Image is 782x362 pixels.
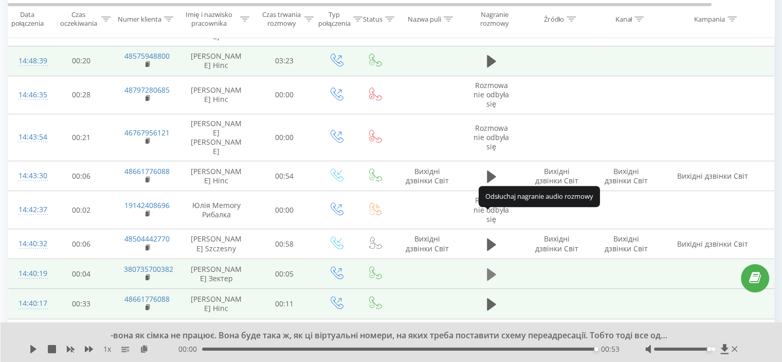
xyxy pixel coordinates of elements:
td: 00:06 [49,229,114,259]
td: [PERSON_NAME] [PERSON_NAME] [180,114,252,161]
td: 00:54 [252,161,317,191]
a: 48661776088 [124,294,170,304]
td: Вихідні дзвінки Світ [661,229,764,259]
td: 00:58 [252,229,317,259]
div: Kanał [615,15,632,24]
td: 00:09 [49,319,114,357]
td: [PERSON_NAME] Hinc [180,289,252,319]
a: 48661776088 [124,166,170,176]
div: 14:40:32 [19,234,39,254]
td: Юлія Memory Рибалка [180,191,252,229]
td: [PERSON_NAME] Hinc [180,76,252,114]
td: Вихідні дзвінки Світ [522,161,592,191]
td: 00:00 [252,76,317,114]
span: Rozmowa nie odbyła się [474,195,509,223]
span: 00:53 [601,344,620,354]
td: Вихідні дзвінки Світ [522,229,592,259]
span: Rozmowa nie odbyła się [474,123,509,151]
a: 380735700382 [124,264,173,274]
td: [PERSON_NAME] Szczesny [180,319,252,357]
td: 00:21 [49,114,114,161]
div: Accessibility label [707,347,711,351]
td: 00:02 [49,191,114,229]
div: 14:48:39 [19,51,39,71]
td: 00:00 [252,319,317,357]
td: [PERSON_NAME] Szczesny [180,229,252,259]
td: 00:00 [252,191,317,229]
div: Typ połączenia [318,11,351,28]
div: Czas trwania rozmowy [261,11,302,28]
div: -вона як сімка не працює. Вона буде така ж, як ці віртуальні номери, на яких треба поставити схем... [100,330,669,341]
div: 14:42:37 [19,200,39,220]
td: [PERSON_NAME] Hinc [180,161,252,191]
a: 48575948800 [124,51,170,61]
a: 46767956121 [124,128,170,137]
div: Numer klienta [118,15,161,24]
div: Odsłuchaj nagranie audio rozmowy [479,186,600,206]
span: 00:00 [178,344,202,354]
td: 00:28 [49,76,114,114]
td: Вихідні дзвінки Світ [394,161,461,191]
a: 48504442770 [124,234,170,244]
td: 00:04 [49,259,114,289]
span: Rozmowa nie odbyła się [474,80,509,109]
td: 00:11 [252,289,317,319]
div: 14:40:17 [19,294,39,314]
td: Вихідні дзвінки Світ [592,161,661,191]
div: 14:40:19 [19,264,39,284]
div: Źródło [544,15,564,24]
td: [PERSON_NAME] Зектер [180,259,252,289]
td: Вихідні дзвінки Світ [394,229,461,259]
a: 19142408696 [124,200,170,210]
div: Imię i nazwisko pracownika [180,11,238,28]
td: [PERSON_NAME] Hinc [180,46,252,76]
td: 00:20 [49,46,114,76]
div: 14:43:54 [19,127,39,147]
td: 00:05 [252,259,317,289]
div: Czas oczekiwania [58,11,99,28]
td: 00:06 [49,161,114,191]
td: 00:00 [252,114,317,161]
div: Status [363,15,383,24]
div: Kampania [694,15,725,24]
div: Nagranie rozmowy [469,11,519,28]
td: Вихідні дзвінки Світ [592,229,661,259]
td: 00:33 [49,289,114,319]
div: 14:43:30 [19,166,39,186]
div: Nazwa puli [408,15,441,24]
td: 03:23 [252,46,317,76]
td: Вихідні дзвінки Світ [661,161,764,191]
div: 14:46:35 [19,85,39,105]
a: 48797280685 [124,85,170,95]
span: 1 x [103,344,111,354]
div: Accessibility label [594,347,598,351]
div: Data połączenia [8,11,46,28]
